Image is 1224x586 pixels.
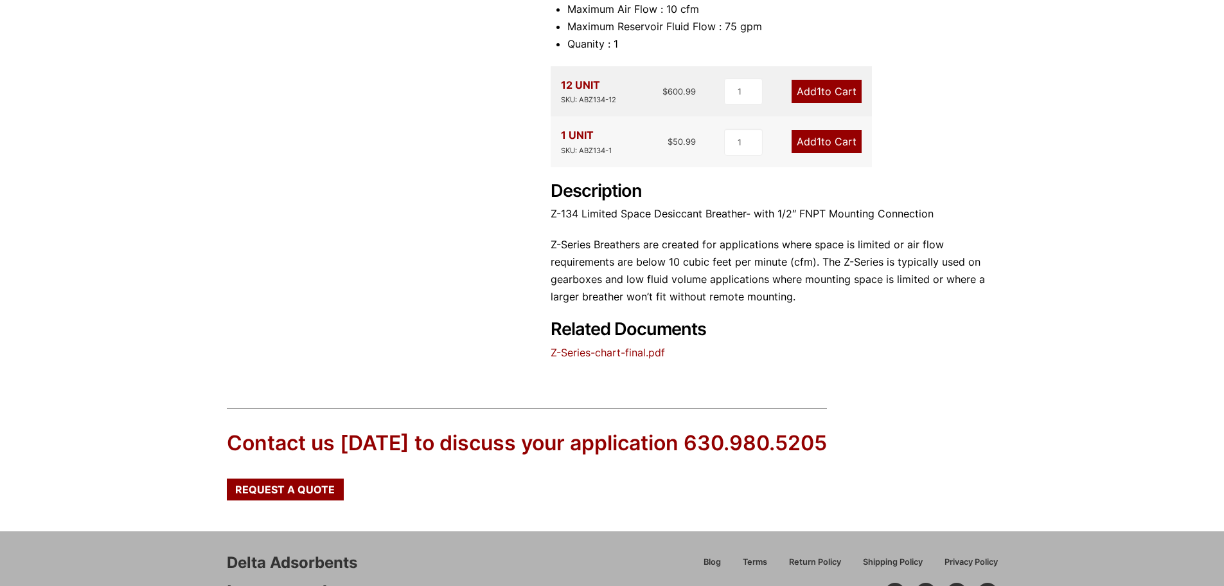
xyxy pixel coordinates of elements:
[551,346,665,359] a: Z-Series-chart-final.pdf
[792,130,862,153] a: Add1to Cart
[934,555,998,578] a: Privacy Policy
[551,205,998,223] p: Z-134 Limited Space Desiccant Breather- with 1/2″ FNPT Mounting Connection
[817,135,821,148] span: 1
[227,429,827,458] div: Contact us [DATE] to discuss your application 630.980.5205
[567,1,998,18] li: Maximum Air Flow : 10 cfm
[561,94,616,106] div: SKU: ABZ134-12
[567,18,998,35] li: Maximum Reservoir Fluid Flow : 75 gpm
[662,86,668,96] span: $
[235,484,335,495] span: Request a Quote
[227,552,357,574] div: Delta Adsorbents
[227,479,344,500] a: Request a Quote
[945,558,998,567] span: Privacy Policy
[693,555,732,578] a: Blog
[668,136,673,147] span: $
[662,86,696,96] bdi: 600.99
[704,558,721,567] span: Blog
[551,181,998,202] h2: Description
[732,555,778,578] a: Terms
[852,555,934,578] a: Shipping Policy
[567,35,998,53] li: Quanity : 1
[561,127,612,156] div: 1 UNIT
[551,236,998,306] p: Z-Series Breathers are created for applications where space is limited or air flow requirements a...
[743,558,767,567] span: Terms
[789,558,841,567] span: Return Policy
[817,85,821,98] span: 1
[668,136,696,147] bdi: 50.99
[863,558,923,567] span: Shipping Policy
[778,555,852,578] a: Return Policy
[792,80,862,103] a: Add1to Cart
[561,77,616,106] div: 12 UNIT
[561,145,612,157] div: SKU: ABZ134-1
